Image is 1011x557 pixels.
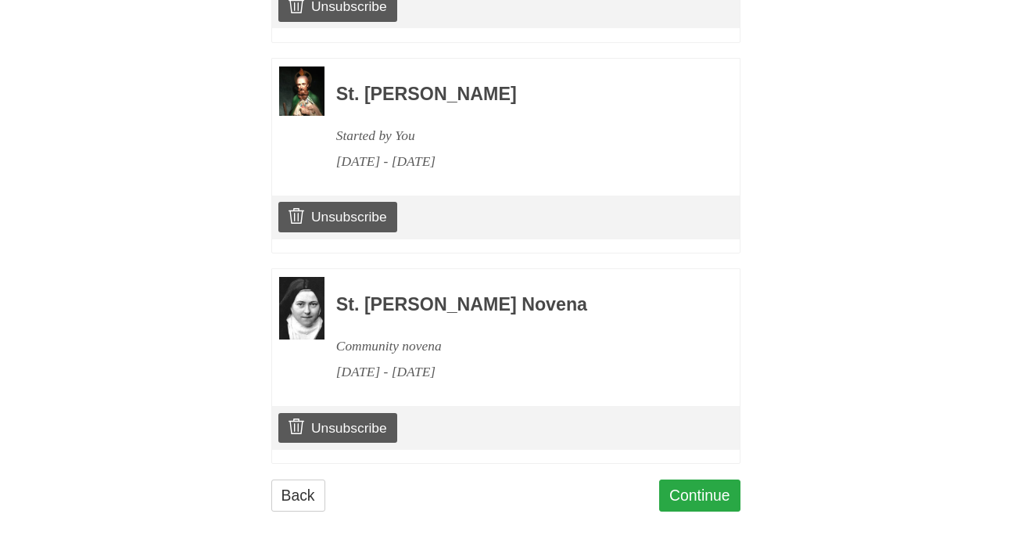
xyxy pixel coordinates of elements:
[278,202,396,232] a: Unsubscribe
[336,84,697,105] h3: St. [PERSON_NAME]
[336,359,697,385] div: [DATE] - [DATE]
[336,295,697,315] h3: St. [PERSON_NAME] Novena
[271,480,325,512] a: Back
[278,413,396,443] a: Unsubscribe
[336,333,697,359] div: Community novena
[279,66,324,116] img: Novena image
[336,149,697,174] div: [DATE] - [DATE]
[336,123,697,149] div: Started by You
[279,277,324,340] img: Novena image
[659,480,740,512] a: Continue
